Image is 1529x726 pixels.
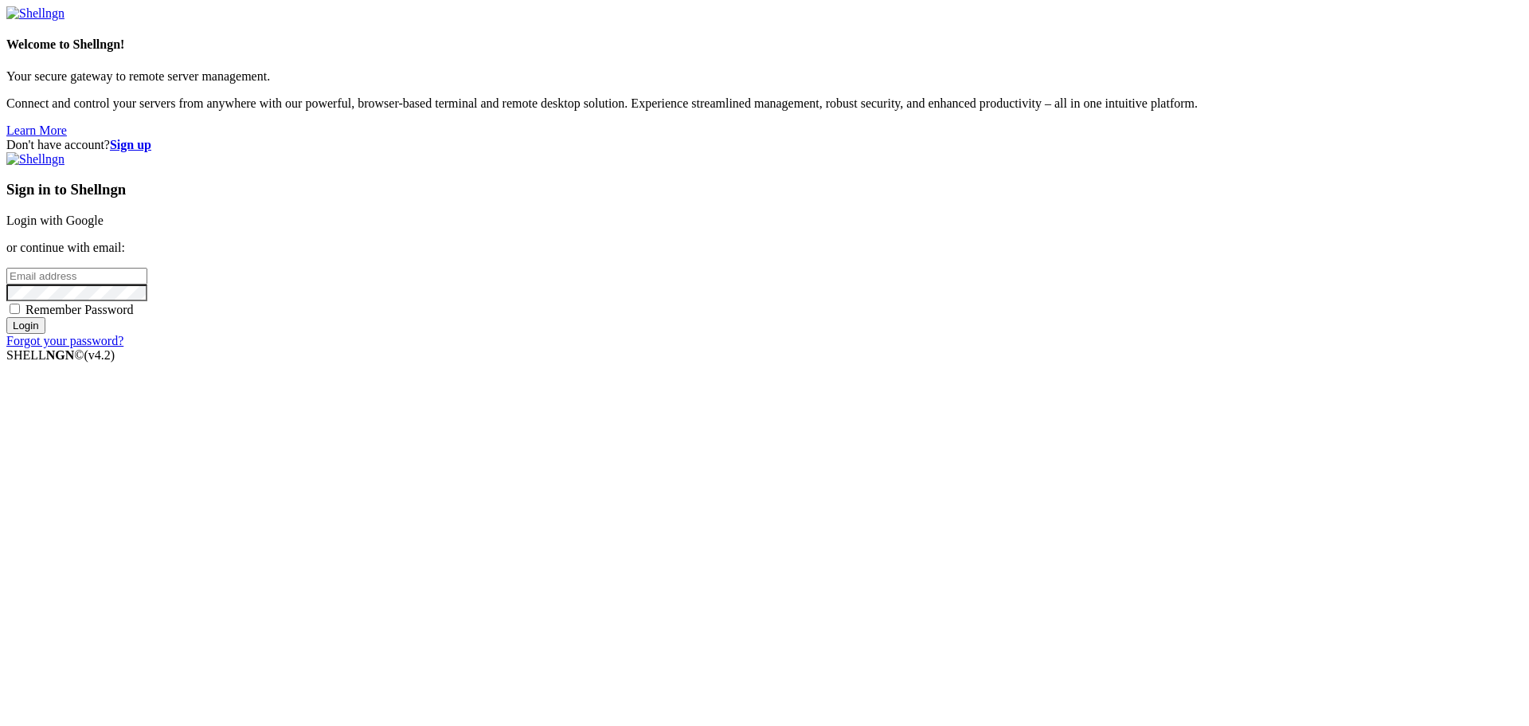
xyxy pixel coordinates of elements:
div: Don't have account? [6,138,1523,152]
a: Login with Google [6,214,104,227]
h4: Welcome to Shellngn! [6,37,1523,52]
a: Learn More [6,124,67,137]
b: NGN [46,348,75,362]
span: 4.2.0 [84,348,115,362]
input: Login [6,317,45,334]
img: Shellngn [6,152,65,167]
input: Email address [6,268,147,285]
a: Forgot your password? [6,334,123,347]
p: Your secure gateway to remote server management. [6,69,1523,84]
img: Shellngn [6,6,65,21]
p: Connect and control your servers from anywhere with our powerful, browser-based terminal and remo... [6,96,1523,111]
h3: Sign in to Shellngn [6,181,1523,198]
span: SHELL © [6,348,115,362]
p: or continue with email: [6,241,1523,255]
span: Remember Password [25,303,134,316]
a: Sign up [110,138,151,151]
input: Remember Password [10,304,20,314]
